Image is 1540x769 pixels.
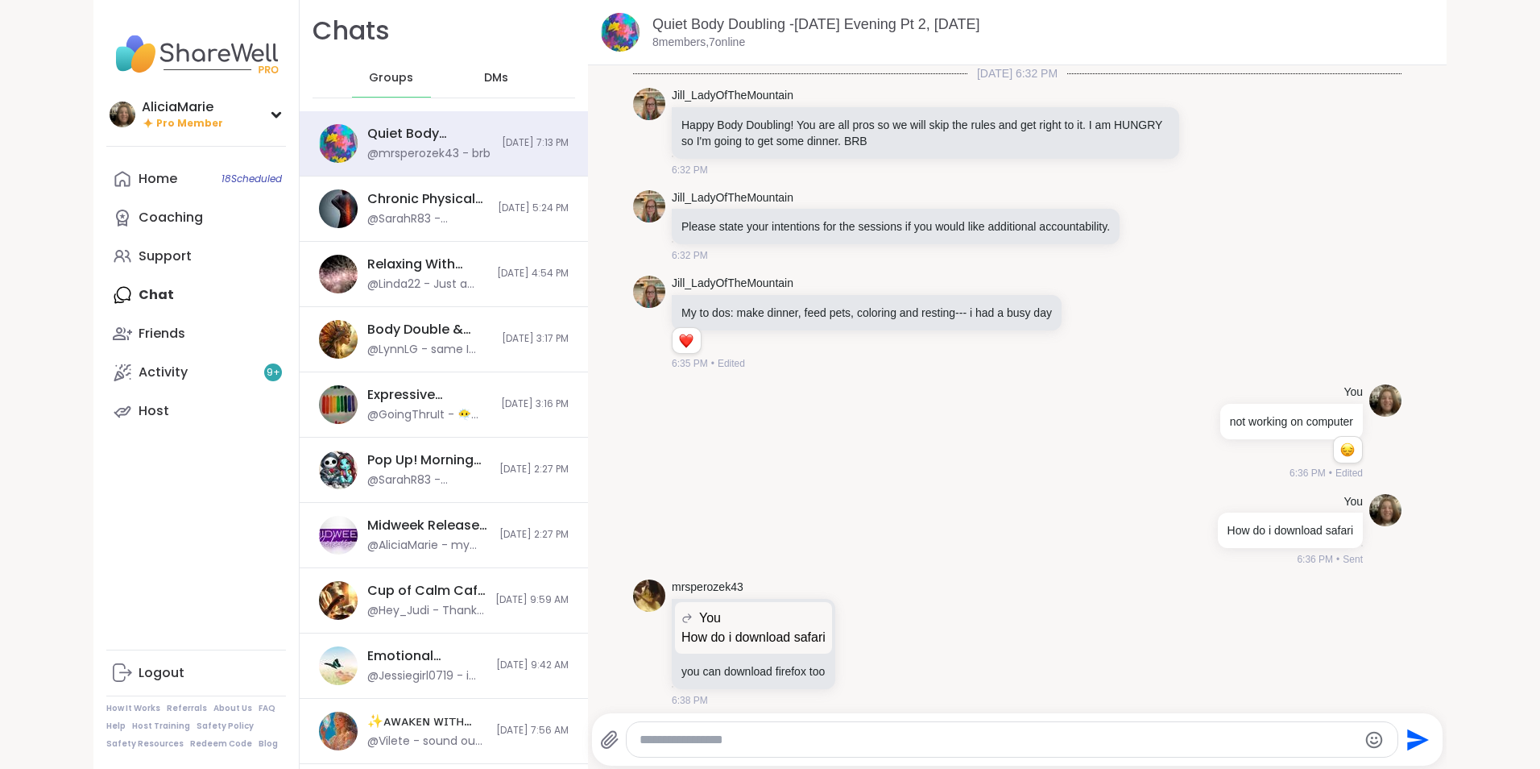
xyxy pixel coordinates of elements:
a: Activity9+ [106,353,286,392]
div: @Linda22 - Just a question...It is dated [DATE]? [367,276,487,293]
img: https://sharewell-space-live.sfo3.digitaloceanspaces.com/user-generated/2564abe4-c444-4046-864b-7... [633,88,665,120]
span: • [1329,466,1332,480]
a: mrsperozek43 [672,580,743,596]
a: Help [106,721,126,732]
div: Activity [139,364,188,381]
span: [DATE] 4:54 PM [497,267,569,281]
div: @SarahR83 - [DOMAIN_NAME] [367,211,488,227]
a: Logout [106,654,286,692]
div: ✨ᴀᴡᴀᴋᴇɴ ᴡɪᴛʜ ʙᴇᴀᴜᴛɪғᴜʟ sᴏᴜʟs✨, [DATE] [367,713,486,730]
div: AliciaMarie [142,98,223,116]
div: Home [139,170,177,188]
a: Support [106,237,286,276]
div: @GoingThruIt - 😶‍🌫️One more thing I want to bring up, if you are not feeling comfortable or safe ... [367,407,491,423]
img: https://sharewell-space-live.sfo3.digitaloceanspaces.com/user-generated/52e3374c-f456-445c-bfe0-c... [633,580,665,612]
div: Pop Up! Morning Session!, [DATE] [367,451,490,469]
span: [DATE] 9:42 AM [496,659,569,672]
a: Home18Scheduled [106,160,286,198]
a: Quiet Body Doubling -[DATE] Evening Pt 2, [DATE] [652,16,980,32]
div: Midweek Release-Boundaries, [DATE] [367,517,490,534]
span: [DATE] 7:56 AM [496,724,569,738]
img: Chronic Physical Pain & Mental Health, Sep 10 [319,189,358,228]
a: Safety Resources [106,738,184,750]
h4: You [1343,384,1363,401]
div: Reaction list [673,328,701,354]
p: 8 members, 7 online [652,35,745,51]
span: 6:36 PM [1290,466,1326,480]
p: not working on computer [1230,414,1353,430]
h4: You [1343,494,1363,510]
div: @Hey_Judi - Thank you! [367,603,486,619]
span: You [699,609,721,628]
p: Happy Body Doubling! You are all pros so we will skip the rules and get right to it. I am HUNGRY ... [681,117,1169,149]
p: How do i download safari [1227,522,1353,538]
span: Pro Member [156,117,223,131]
span: [DATE] 3:16 PM [501,397,569,411]
div: Friends [139,325,185,343]
span: • [711,356,714,371]
div: Emotional Release: It's Time, [DATE] [367,647,486,665]
img: https://sharewell-space-live.sfo3.digitaloceanspaces.com/user-generated/2564abe4-c444-4046-864b-7... [633,276,665,308]
span: [DATE] 6:32 PM [967,65,1067,81]
div: Body Double & Chill , [DATE] [367,321,492,339]
a: Safety Policy [197,721,254,732]
a: Jill_LadyOfTheMountain [672,88,793,104]
img: https://sharewell-space-live.sfo3.digitaloceanspaces.com/user-generated/2564abe4-c444-4046-864b-7... [633,190,665,222]
span: Edited [718,356,745,371]
img: Relaxing With Friends: Game Night!, Sep 09 [319,255,358,293]
span: [DATE] 7:13 PM [502,136,569,150]
img: Emotional Release: It's Time, Sep 10 [319,646,358,685]
span: 18 Scheduled [221,173,282,185]
span: • [1336,552,1339,567]
p: Please state your intentions for the sessions if you would like additional accountability. [681,218,1110,235]
div: Quiet Body Doubling -[DATE] Evening Pt 2, [DATE] [367,125,492,143]
div: @LynnLG - same I hope they are better [DATE] [367,342,492,358]
a: About Us [213,703,252,714]
span: 6:35 PM [672,356,708,371]
a: Host [106,392,286,430]
span: DMs [484,70,508,86]
a: Friends [106,314,286,353]
img: ShareWell Nav Logo [106,26,286,82]
button: Send [1398,721,1434,758]
span: 6:32 PM [672,163,708,177]
span: 6:36 PM [1297,552,1333,567]
img: AliciaMarie [110,102,135,127]
p: How do i download safari [681,628,826,647]
span: [DATE] 2:27 PM [499,528,569,542]
button: Reactions: sad [1339,443,1356,456]
button: Emoji picker [1364,730,1384,750]
span: Groups [369,70,413,86]
span: 9 + [267,366,280,380]
div: Coaching [139,209,203,227]
img: Expressive Doodles, Sep 11 [319,385,358,424]
div: Expressive Doodles, [DATE] [367,386,491,404]
span: [DATE] 2:27 PM [499,463,569,476]
p: My to dos: make dinner, feed pets, coloring and resting--- i had a busy day [681,305,1052,321]
img: Quiet Body Doubling -Wednesday Evening Pt 2, Sep 10 [319,124,358,163]
img: Midweek Release-Boundaries, Sep 10 [319,516,358,555]
iframe: Spotlight [507,71,520,84]
p: you can download firefox too [681,663,826,680]
img: ✨ᴀᴡᴀᴋᴇɴ ᴡɪᴛʜ ʙᴇᴀᴜᴛɪғᴜʟ sᴏᴜʟs✨, Sep 10 [319,712,358,750]
div: @Jessiegirl0719 - im glad it was helpful. please know im here for you. Establishing boundaries is... [367,668,486,684]
iframe: Spotlight [264,210,277,223]
div: @Vilete - sound out so i'll log out. [367,734,486,750]
img: https://sharewell-space-live.sfo3.digitaloceanspaces.com/user-generated/ddf01a60-9946-47ee-892f-d... [1369,384,1401,417]
a: Redeem Code [190,738,252,750]
a: FAQ [259,703,275,714]
div: Reaction list [1334,437,1362,463]
span: 6:38 PM [672,693,708,708]
a: How It Works [106,703,160,714]
img: Body Double & Chill , Sep 09 [319,320,358,359]
div: Chronic Physical Pain & Mental Health, [DATE] [367,190,488,208]
img: Quiet Body Doubling -Wednesday Evening Pt 2, Sep 10 [601,13,640,52]
a: Host Training [132,721,190,732]
a: Jill_LadyOfTheMountain [672,190,793,206]
span: Sent [1343,552,1363,567]
div: Support [139,247,192,265]
h1: Chats [313,13,390,49]
a: Referrals [167,703,207,714]
div: Cup of Calm Cafe ☕️, [DATE] [367,582,486,600]
span: [DATE] 5:24 PM [498,202,569,215]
